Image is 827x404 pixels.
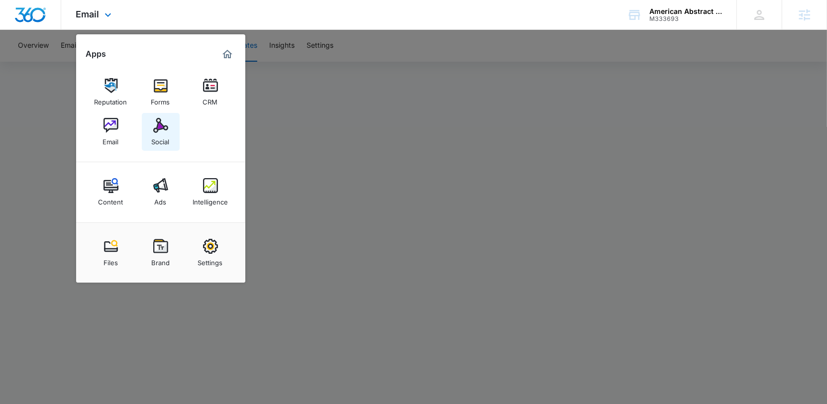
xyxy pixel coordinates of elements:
[142,173,180,211] a: Ads
[192,234,229,272] a: Settings
[649,15,722,22] div: account id
[142,234,180,272] a: Brand
[152,133,170,146] div: Social
[92,113,130,151] a: Email
[103,254,118,267] div: Files
[649,7,722,15] div: account name
[103,133,119,146] div: Email
[192,73,229,111] a: CRM
[92,173,130,211] a: Content
[192,173,229,211] a: Intelligence
[155,193,167,206] div: Ads
[219,46,235,62] a: Marketing 360® Dashboard
[95,93,127,106] div: Reputation
[203,93,218,106] div: CRM
[151,254,170,267] div: Brand
[198,254,223,267] div: Settings
[92,73,130,111] a: Reputation
[142,73,180,111] a: Forms
[86,49,106,59] h2: Apps
[193,193,228,206] div: Intelligence
[92,234,130,272] a: Files
[142,113,180,151] a: Social
[99,193,123,206] div: Content
[76,9,100,19] span: Email
[151,93,170,106] div: Forms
